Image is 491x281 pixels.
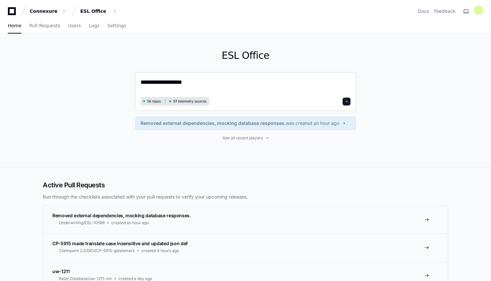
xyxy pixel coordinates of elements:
[286,120,339,127] span: was created an hour ago
[135,135,356,141] a: See all recent players
[418,8,429,14] a: Docs
[80,8,109,14] div: ESL Office
[141,120,350,127] a: Removed external dependencies, mocking database responses.was created an hour ago
[30,8,58,14] div: Connexure
[52,213,191,218] span: Removed external dependencies, mocking database responses.
[222,135,263,141] span: See all recent players
[27,5,69,17] button: Connexure
[107,18,126,34] a: Settings
[43,206,448,233] a: Removed external dependencies, mocking database responses.Underwriting/ESL-10586created an hour ago
[68,18,81,34] a: Users
[173,99,206,104] span: 97 telemetry sources
[59,248,135,253] span: Claimpoint 2.0/DEV/CP-5915-gstalemark
[147,99,161,104] span: 56 repos
[59,220,105,225] span: Underwriting/ESL-10586
[111,220,149,225] span: created an hour ago
[43,194,448,200] p: Run through the checklists associated with your pull requests to verify your upcoming releases.
[29,18,60,34] a: Pull Requests
[8,18,21,34] a: Home
[107,24,126,28] span: Settings
[43,180,448,190] h2: Active Pull Requests
[135,50,356,61] h1: ESL Office
[141,120,286,127] span: Removed external dependencies, mocking database responses.
[29,24,60,28] span: Pull Requests
[142,248,179,253] span: created 4 hours ago
[78,5,120,17] button: ESL Office
[89,18,99,34] a: Logs
[434,8,455,14] button: Feedback
[52,241,188,246] span: CP-5915 made translate case insensitive and updated json def
[8,24,21,28] span: Home
[68,24,81,28] span: Users
[52,269,70,274] span: uw-1211
[89,24,99,28] span: Logs
[43,233,448,261] a: CP-5915 made translate case insensitive and updated json defClaimpoint 2.0/DEV/CP-5915-gstalemark...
